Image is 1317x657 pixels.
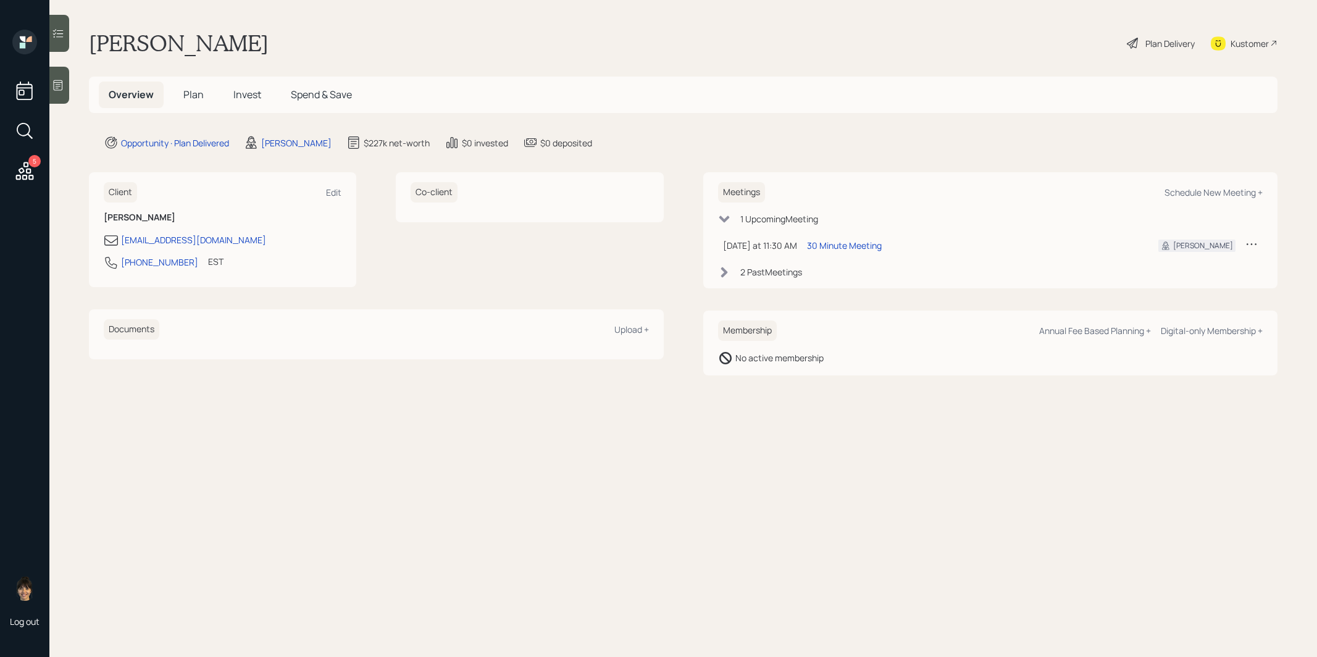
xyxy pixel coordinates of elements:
[364,136,430,149] div: $227k net-worth
[740,212,818,225] div: 1 Upcoming Meeting
[208,255,224,268] div: EST
[411,182,458,203] h6: Co-client
[121,256,198,269] div: [PHONE_NUMBER]
[109,88,154,101] span: Overview
[1173,240,1233,251] div: [PERSON_NAME]
[718,320,777,341] h6: Membership
[10,616,40,627] div: Log out
[104,319,159,340] h6: Documents
[807,239,882,252] div: 30 Minute Meeting
[1039,325,1151,337] div: Annual Fee Based Planning +
[1145,37,1195,50] div: Plan Delivery
[614,324,649,335] div: Upload +
[104,212,341,223] h6: [PERSON_NAME]
[261,136,332,149] div: [PERSON_NAME]
[326,186,341,198] div: Edit
[291,88,352,101] span: Spend & Save
[121,233,266,246] div: [EMAIL_ADDRESS][DOMAIN_NAME]
[12,576,37,601] img: treva-nostdahl-headshot.png
[540,136,592,149] div: $0 deposited
[233,88,261,101] span: Invest
[89,30,269,57] h1: [PERSON_NAME]
[740,266,802,278] div: 2 Past Meeting s
[1164,186,1263,198] div: Schedule New Meeting +
[718,182,765,203] h6: Meetings
[104,182,137,203] h6: Client
[723,239,797,252] div: [DATE] at 11:30 AM
[1161,325,1263,337] div: Digital-only Membership +
[28,155,41,167] div: 5
[183,88,204,101] span: Plan
[462,136,508,149] div: $0 invested
[1231,37,1269,50] div: Kustomer
[735,351,824,364] div: No active membership
[121,136,229,149] div: Opportunity · Plan Delivered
